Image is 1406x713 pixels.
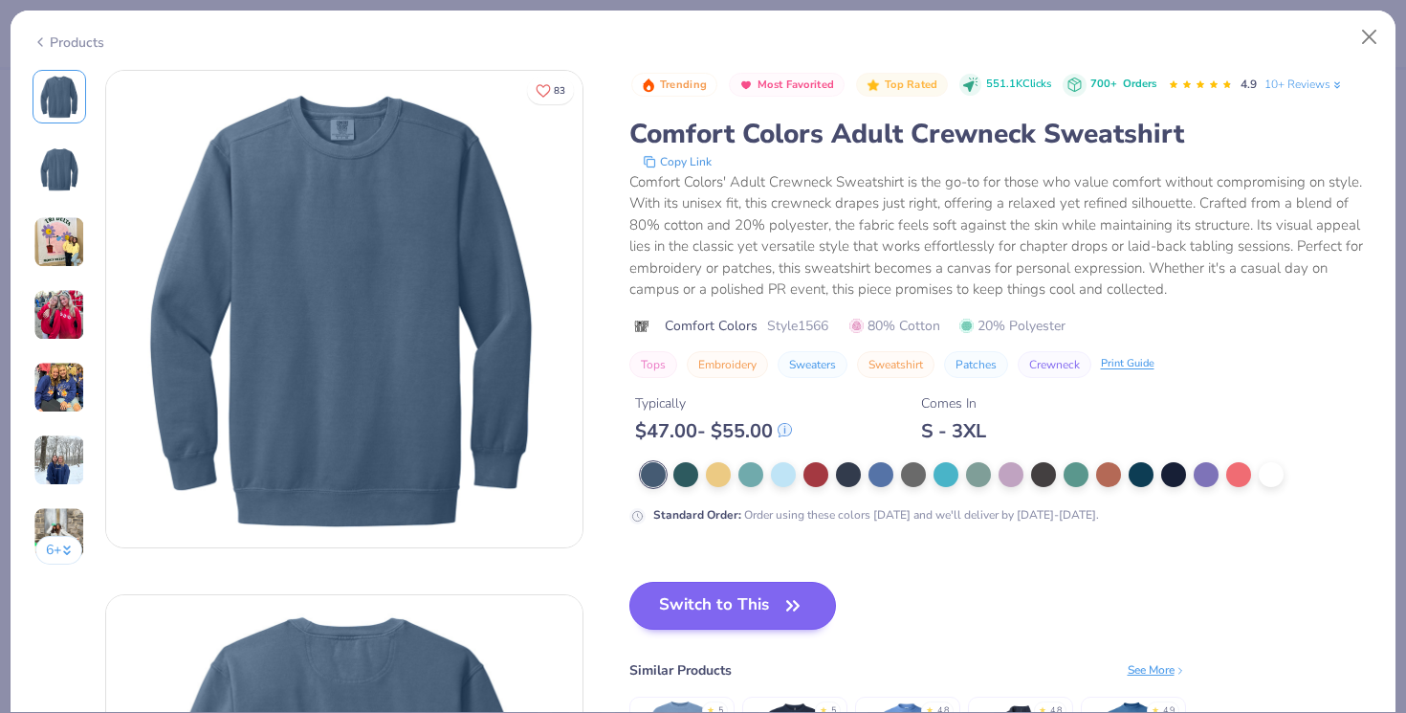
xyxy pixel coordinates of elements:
[1018,351,1091,378] button: Crewneck
[629,351,677,378] button: Tops
[866,78,881,93] img: Top Rated sort
[778,351,847,378] button: Sweaters
[629,660,732,680] div: Similar Products
[653,507,741,523] strong: Standard Order :
[857,351,934,378] button: Sweatshirt
[944,351,1008,378] button: Patches
[33,33,104,53] div: Products
[885,79,938,90] span: Top Rated
[767,316,828,336] span: Style 1566
[637,152,717,171] button: copy to clipboard
[1123,77,1156,91] span: Orders
[653,506,1099,524] div: Order using these colors [DATE] and we'll deliver by [DATE]-[DATE].
[926,704,934,712] div: ★
[738,78,754,93] img: Most Favorited sort
[856,73,948,98] button: Badge Button
[33,216,85,268] img: User generated content
[33,362,85,413] img: User generated content
[635,419,792,443] div: $ 47.00 - $ 55.00
[554,86,565,96] span: 83
[629,582,837,630] button: Switch to This
[1039,704,1046,712] div: ★
[527,77,574,104] button: Like
[959,316,1065,336] span: 20% Polyester
[986,77,1051,93] span: 551.1K Clicks
[660,79,707,90] span: Trending
[820,704,827,712] div: ★
[921,393,986,413] div: Comes In
[758,79,834,90] span: Most Favorited
[1264,76,1344,93] a: 10+ Reviews
[1128,661,1186,679] div: See More
[687,351,768,378] button: Embroidery
[106,71,582,547] img: Front
[631,73,717,98] button: Badge Button
[629,171,1374,301] div: Comfort Colors' Adult Crewneck Sweatshirt is the go-to for those who value comfort without compro...
[629,319,655,334] img: brand logo
[1351,19,1388,56] button: Close
[1152,704,1159,712] div: ★
[1101,356,1154,372] div: Print Guide
[1090,77,1156,93] div: 700+
[629,116,1374,152] div: Comfort Colors Adult Crewneck Sweatshirt
[35,536,82,565] button: 6+
[849,316,940,336] span: 80% Cotton
[36,74,82,120] img: Front
[33,507,85,559] img: User generated content
[641,78,656,93] img: Trending sort
[33,434,85,486] img: User generated content
[921,419,986,443] div: S - 3XL
[729,73,845,98] button: Badge Button
[635,393,792,413] div: Typically
[665,316,758,336] span: Comfort Colors
[36,146,82,192] img: Back
[1168,70,1233,100] div: 4.9 Stars
[707,704,714,712] div: ★
[1241,77,1257,92] span: 4.9
[33,289,85,341] img: User generated content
